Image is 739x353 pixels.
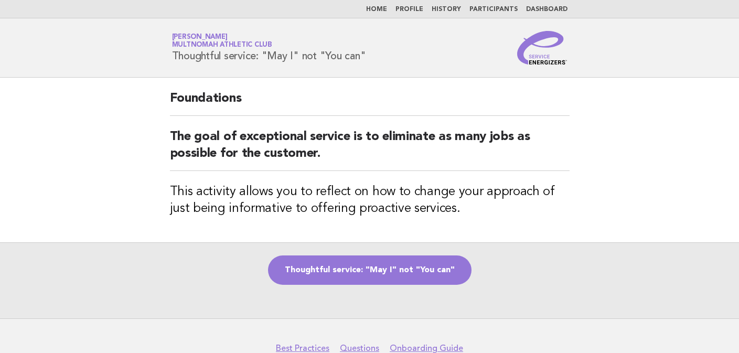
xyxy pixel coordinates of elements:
a: Thoughtful service: "May I" not "You can" [268,255,472,285]
h2: The goal of exceptional service is to eliminate as many jobs as possible for the customer. [170,129,570,171]
a: Dashboard [526,6,567,13]
h2: Foundations [170,90,570,116]
h3: This activity allows you to reflect on how to change your approach of just being informative to o... [170,184,570,217]
a: History [432,6,461,13]
h1: Thoughtful service: "May I" not "You can" [172,34,366,61]
a: Home [366,6,387,13]
span: Multnomah Athletic Club [172,42,272,49]
a: Participants [469,6,518,13]
img: Service Energizers [517,31,567,65]
a: [PERSON_NAME]Multnomah Athletic Club [172,34,272,48]
a: Profile [395,6,423,13]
